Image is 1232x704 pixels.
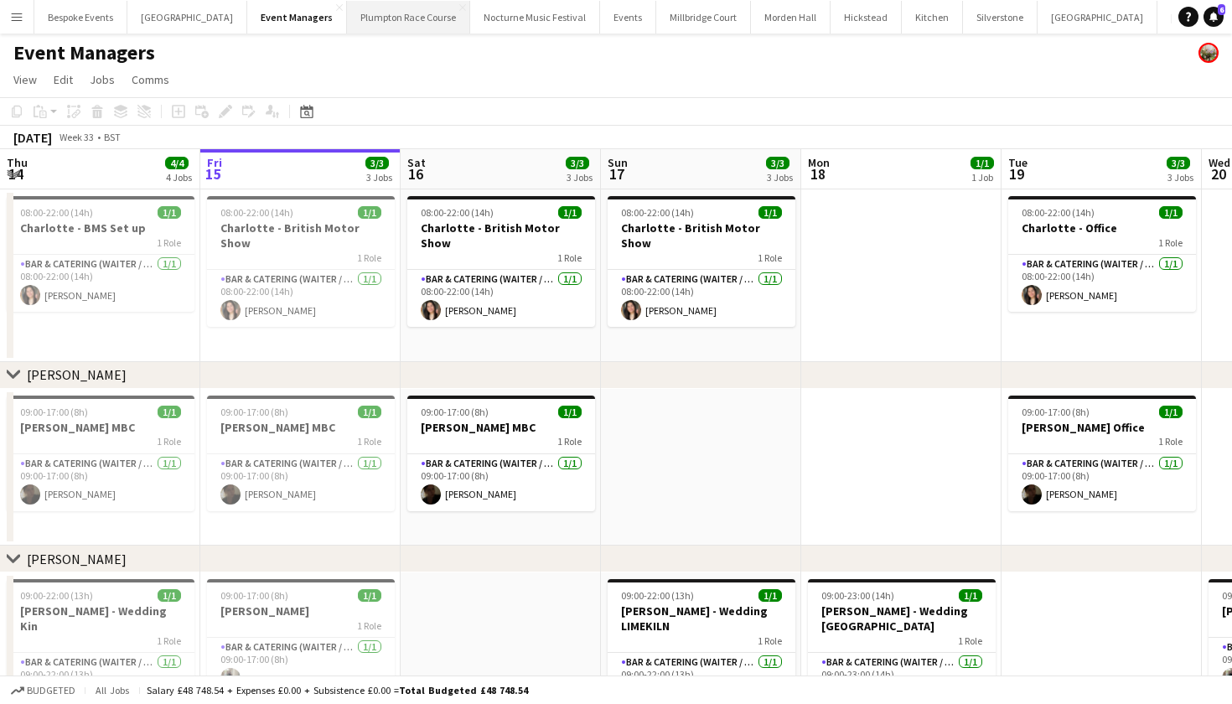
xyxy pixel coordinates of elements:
div: Salary £48 748.54 + Expenses £0.00 + Subsistence £0.00 = [147,684,528,696]
app-job-card: 08:00-22:00 (14h)1/1Charlotte - British Motor Show1 RoleBar & Catering (Waiter / waitress)1/108:0... [207,196,395,327]
span: Mon [808,155,830,170]
span: Sat [407,155,426,170]
h3: [PERSON_NAME] MBC [407,420,595,435]
span: Edit [54,72,73,87]
span: 08:00-22:00 (14h) [1022,206,1095,219]
span: 08:00-22:00 (14h) [220,206,293,219]
h3: [PERSON_NAME] - Wedding Kin [7,603,194,634]
a: Edit [47,69,80,91]
button: [GEOGRAPHIC_DATA] [127,1,247,34]
span: 1 Role [958,634,982,647]
span: Sun [608,155,628,170]
div: 3 Jobs [567,171,593,184]
div: [PERSON_NAME] [27,551,127,567]
span: 1 Role [557,251,582,264]
span: 3/3 [766,157,789,169]
span: 08:00-22:00 (14h) [621,206,694,219]
div: BST [104,131,121,143]
div: 1 Job [971,171,993,184]
h3: Charlotte - British Motor Show [207,220,395,251]
span: 1 Role [157,236,181,249]
div: 3 Jobs [366,171,392,184]
app-job-card: 08:00-22:00 (14h)1/1Charlotte - British Motor Show1 RoleBar & Catering (Waiter / waitress)1/108:0... [608,196,795,327]
span: 1/1 [158,406,181,418]
button: Morden Hall [751,1,831,34]
a: View [7,69,44,91]
span: 1/1 [158,589,181,602]
span: 3/3 [1167,157,1190,169]
span: 1 Role [758,634,782,647]
app-job-card: 09:00-17:00 (8h)1/1[PERSON_NAME] MBC1 RoleBar & Catering (Waiter / waitress)1/109:00-17:00 (8h)[P... [207,396,395,511]
span: 1/1 [758,589,782,602]
span: 1/1 [358,206,381,219]
app-card-role: Bar & Catering (Waiter / waitress)1/109:00-17:00 (8h)[PERSON_NAME] [207,638,395,695]
span: 1 Role [357,251,381,264]
app-card-role: Bar & Catering (Waiter / waitress)1/109:00-17:00 (8h)[PERSON_NAME] [7,454,194,511]
span: 1/1 [959,589,982,602]
span: Tue [1008,155,1028,170]
span: 09:00-23:00 (14h) [821,589,894,602]
h3: Charlotte - British Motor Show [608,220,795,251]
app-card-role: Bar & Catering (Waiter / waitress)1/109:00-17:00 (8h)[PERSON_NAME] [207,454,395,511]
span: 18 [805,164,830,184]
app-job-card: 08:00-22:00 (14h)1/1Charlotte - BMS Set up1 RoleBar & Catering (Waiter / waitress)1/108:00-22:00 ... [7,196,194,312]
span: Week 33 [55,131,97,143]
span: 1/1 [158,206,181,219]
span: 09:00-17:00 (8h) [1022,406,1090,418]
span: 1/1 [971,157,994,169]
h3: [PERSON_NAME] [207,603,395,619]
span: 09:00-22:00 (13h) [621,589,694,602]
span: 15 [204,164,222,184]
app-card-role: Bar & Catering (Waiter / waitress)1/108:00-22:00 (14h)[PERSON_NAME] [1008,255,1196,312]
h1: Event Managers [13,40,155,65]
span: 09:00-17:00 (8h) [20,406,88,418]
span: 1 Role [157,435,181,448]
span: 1 Role [557,435,582,448]
span: 16 [405,164,426,184]
a: Comms [125,69,176,91]
app-job-card: 09:00-17:00 (8h)1/1[PERSON_NAME] MBC1 RoleBar & Catering (Waiter / waitress)1/109:00-17:00 (8h)[P... [407,396,595,511]
a: Jobs [83,69,122,91]
app-job-card: 08:00-22:00 (14h)1/1Charlotte - British Motor Show1 RoleBar & Catering (Waiter / waitress)1/108:0... [407,196,595,327]
app-job-card: 09:00-17:00 (8h)1/1[PERSON_NAME] MBC1 RoleBar & Catering (Waiter / waitress)1/109:00-17:00 (8h)[P... [7,396,194,511]
span: 1 Role [357,435,381,448]
span: 3/3 [566,157,589,169]
span: 1 Role [357,619,381,632]
h3: Charlotte - British Motor Show [407,220,595,251]
h3: [PERSON_NAME] MBC [207,420,395,435]
span: Jobs [90,72,115,87]
app-user-avatar: Staffing Manager [1198,43,1219,63]
app-job-card: 08:00-22:00 (14h)1/1Charlotte - Office1 RoleBar & Catering (Waiter / waitress)1/108:00-22:00 (14h... [1008,196,1196,312]
button: Silverstone [963,1,1038,34]
button: Millbridge Court [656,1,751,34]
div: 09:00-17:00 (8h)1/1[PERSON_NAME]1 RoleBar & Catering (Waiter / waitress)1/109:00-17:00 (8h)[PERSO... [207,579,395,695]
button: Plumpton Race Course [347,1,470,34]
span: 1/1 [1159,406,1183,418]
span: Thu [7,155,28,170]
span: 1 Role [1158,435,1183,448]
span: Wed [1209,155,1230,170]
button: Bespoke Events [34,1,127,34]
span: 19 [1006,164,1028,184]
span: 4/4 [165,157,189,169]
app-card-role: Bar & Catering (Waiter / waitress)1/108:00-22:00 (14h)[PERSON_NAME] [7,255,194,312]
button: [GEOGRAPHIC_DATA] [1038,1,1157,34]
app-card-role: Bar & Catering (Waiter / waitress)1/108:00-22:00 (14h)[PERSON_NAME] [207,270,395,327]
div: 3 Jobs [767,171,793,184]
span: 1 Role [157,634,181,647]
span: 20 [1206,164,1230,184]
div: [PERSON_NAME] [27,366,127,383]
span: 09:00-17:00 (8h) [220,406,288,418]
app-job-card: 09:00-17:00 (8h)1/1[PERSON_NAME] Office1 RoleBar & Catering (Waiter / waitress)1/109:00-17:00 (8h... [1008,396,1196,511]
span: 08:00-22:00 (14h) [421,206,494,219]
span: 17 [605,164,628,184]
span: 1/1 [358,589,381,602]
span: 1/1 [1159,206,1183,219]
div: 4 Jobs [166,171,192,184]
